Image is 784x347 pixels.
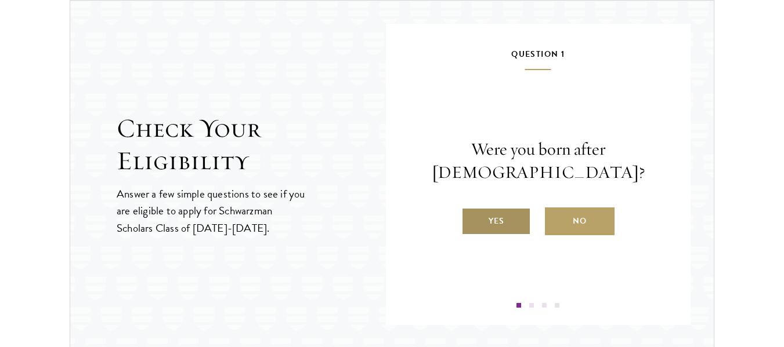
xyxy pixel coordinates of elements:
label: Yes [461,207,531,235]
h2: Check Your Eligibility [117,112,386,177]
p: Answer a few simple questions to see if you are eligible to apply for Schwarzman Scholars Class o... [117,185,306,236]
label: No [545,207,615,235]
p: Were you born after [DEMOGRAPHIC_DATA]? [421,138,656,184]
h5: Question 1 [421,47,656,70]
